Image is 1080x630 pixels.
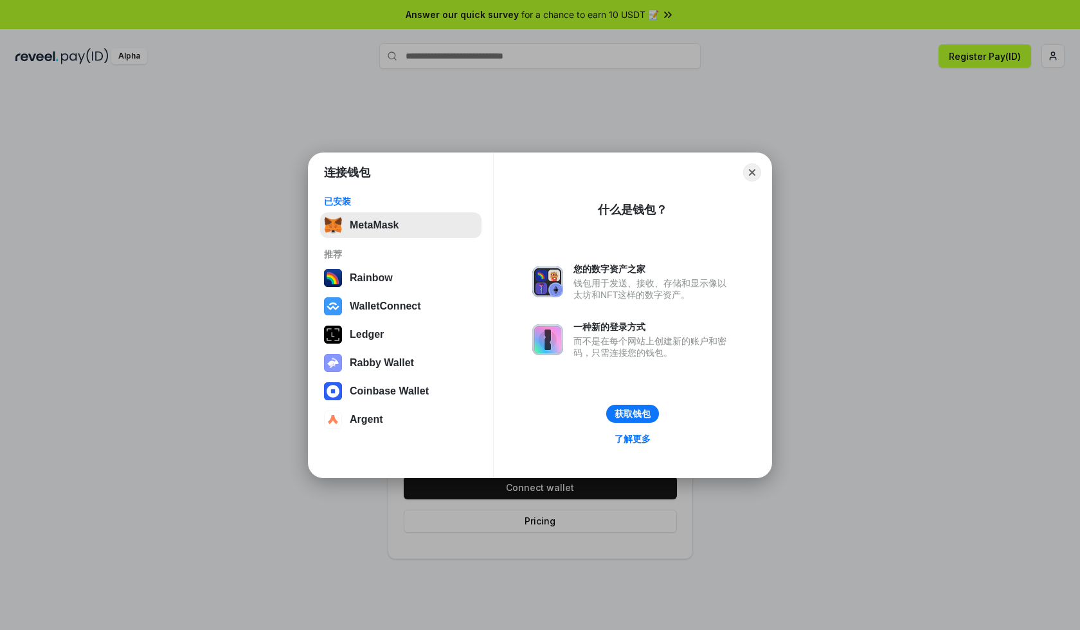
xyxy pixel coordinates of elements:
[607,431,658,447] a: 了解更多
[350,385,429,397] div: Coinbase Wallet
[324,354,342,372] img: svg+xml,%3Csvg%20xmlns%3D%22http%3A%2F%2Fwww.w3.org%2F2000%2Fsvg%22%20fill%3D%22none%22%20viewBox...
[324,382,342,400] img: svg+xml,%3Csvg%20width%3D%2228%22%20height%3D%2228%22%20viewBox%3D%220%200%2028%2028%22%20fill%3D...
[606,405,659,423] button: 获取钱包
[320,293,482,319] button: WalletConnect
[350,301,421,312] div: WalletConnect
[743,163,761,181] button: Close
[320,378,482,404] button: Coinbase Wallet
[324,165,370,180] h1: 连接钱包
[350,414,383,425] div: Argent
[324,269,342,287] img: svg+xml,%3Csvg%20width%3D%22120%22%20height%3D%22120%22%20viewBox%3D%220%200%20120%20120%22%20fil...
[573,335,733,358] div: 而不是在每个网站上创建新的账户和密码，只需连接您的钱包。
[573,321,733,333] div: 一种新的登录方式
[532,266,563,297] img: svg+xml,%3Csvg%20xmlns%3D%22http%3A%2F%2Fwww.w3.org%2F2000%2Fsvg%22%20fill%3D%22none%22%20viewBox...
[324,216,342,234] img: svg+xml,%3Csvg%20fill%3D%22none%22%20height%3D%2233%22%20viewBox%3D%220%200%2035%2033%22%20width%...
[615,433,651,445] div: 了解更多
[324,297,342,315] img: svg+xml,%3Csvg%20width%3D%2228%22%20height%3D%2228%22%20viewBox%3D%220%200%2028%2028%22%20fill%3D...
[573,277,733,301] div: 钱包用于发送、接收、存储和显示像以太坊和NFT这样的数字资产。
[324,411,342,429] img: svg+xml,%3Csvg%20width%3D%2228%22%20height%3D%2228%22%20viewBox%3D%220%200%2028%2028%22%20fill%3D...
[324,326,342,344] img: svg+xml,%3Csvg%20xmlns%3D%22http%3A%2F%2Fwww.w3.org%2F2000%2Fsvg%22%20width%3D%2228%22%20height%3...
[598,202,667,218] div: 什么是钱包？
[320,322,482,347] button: Ledger
[350,219,399,231] div: MetaMask
[320,212,482,238] button: MetaMask
[324,248,478,260] div: 推荐
[350,329,384,340] div: Ledger
[573,263,733,275] div: 您的数字资产之家
[350,357,414,369] div: Rabby Wallet
[320,407,482,432] button: Argent
[320,265,482,291] button: Rainbow
[320,350,482,376] button: Rabby Wallet
[532,324,563,355] img: svg+xml,%3Csvg%20xmlns%3D%22http%3A%2F%2Fwww.w3.org%2F2000%2Fsvg%22%20fill%3D%22none%22%20viewBox...
[615,408,651,420] div: 获取钱包
[324,196,478,207] div: 已安装
[350,272,393,284] div: Rainbow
